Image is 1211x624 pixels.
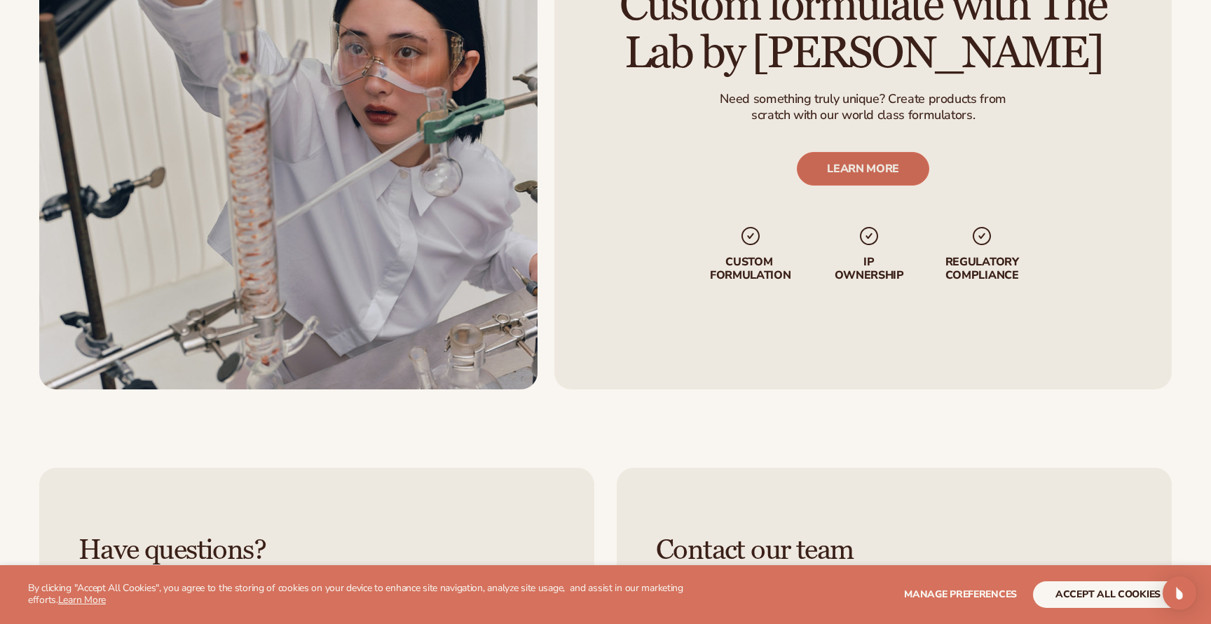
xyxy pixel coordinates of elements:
[797,152,929,186] a: LEARN MORE
[78,535,555,566] h3: Have questions?
[904,588,1017,601] span: Manage preferences
[28,583,719,606] p: By clicking "Accept All Cookies", you agree to the storing of cookies on your device to enhance s...
[720,107,1006,123] p: scratch with our world class formulators.
[858,225,880,247] img: checkmark_svg
[58,593,106,606] a: Learn More
[1163,576,1196,610] div: Open Intercom Messenger
[656,535,1133,566] h3: Contact our team
[944,256,1020,282] p: regulatory compliance
[1033,581,1183,608] button: accept all cookies
[720,91,1006,107] p: Need something truly unique? Create products from
[971,225,993,247] img: checkmark_svg
[706,256,794,282] p: Custom formulation
[833,256,905,282] p: IP Ownership
[904,581,1017,608] button: Manage preferences
[739,225,761,247] img: checkmark_svg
